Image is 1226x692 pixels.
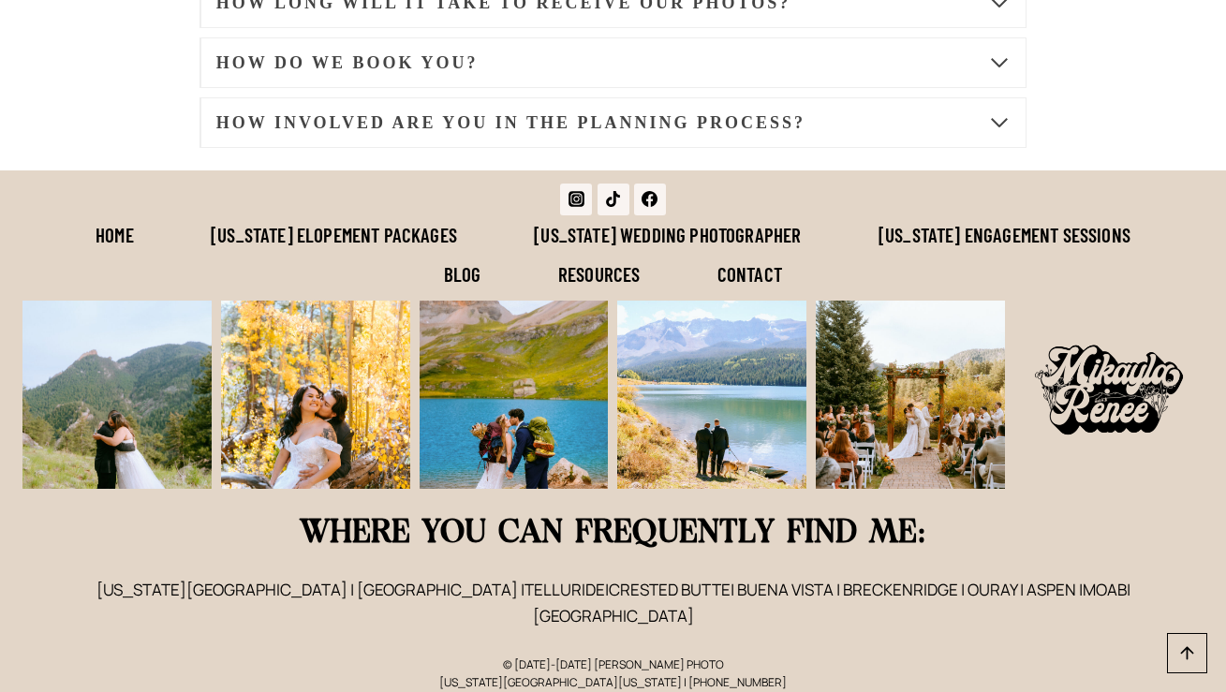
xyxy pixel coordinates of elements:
a: Facebook [634,184,666,215]
nav: Footer Navigation [32,215,1195,294]
button: HOW INVOLVED ARE YOU IN THE PLANNING PROCESS? [199,97,1027,148]
a: TELLURIDE [524,579,605,600]
a: CRESTED BUTTE [609,579,731,600]
a: Resources [520,255,679,294]
strong: HOW DO WE BOOK YOU? [216,53,479,72]
a: Blog [406,255,520,294]
button: HOW DO WE BOOK YOU? [199,37,1027,88]
a: [US_STATE] Wedding Photographer [495,215,840,255]
a: [US_STATE] Engagement Sessions [840,215,1169,255]
a: MOAB [1083,579,1127,600]
a: TikTok [598,184,629,215]
a: Home [57,215,172,255]
p: © [DATE]-[DATE] [PERSON_NAME] PHOTO [US_STATE][GEOGRAPHIC_DATA][US_STATE] | [PHONE_NUMBER] [32,655,1195,691]
p: [US_STATE][GEOGRAPHIC_DATA] | [GEOGRAPHIC_DATA] | | | BUENA VISTA | BRECKENRIDGE | OURAY | ASPEN | | [22,577,1204,627]
a: Contact [679,255,821,294]
strong: WHERE YOU CAN FREQUENTLY FIND ME: [300,517,926,549]
a: [GEOGRAPHIC_DATA] [533,605,694,626]
a: Instagram [560,184,592,215]
a: [US_STATE] Elopement Packages [172,215,495,255]
a: Scroll to top [1167,633,1207,673]
strong: HOW INVOLVED ARE YOU IN THE PLANNING PROCESS? [216,113,805,132]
